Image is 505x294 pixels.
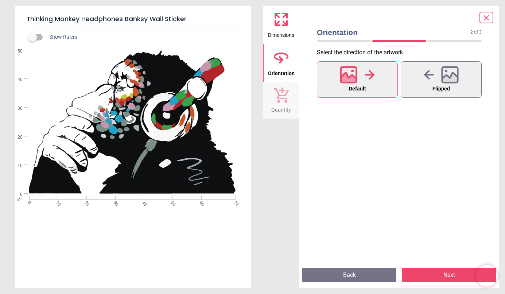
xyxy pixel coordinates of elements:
[9,192,23,198] span: 0
[83,200,88,205] span: 20
[402,268,496,282] button: Next
[9,48,23,54] span: 50
[198,200,203,205] span: 60
[302,268,396,282] button: Back
[169,200,174,205] span: 50
[432,84,450,94] span: Flipped
[32,33,251,42] div: Show Rulers
[232,200,237,205] span: 72
[349,84,366,94] span: Default
[9,77,23,83] span: 40
[141,200,145,205] span: 40
[112,200,117,205] span: 30
[476,265,498,287] iframe: Brevo live chat
[9,105,23,112] span: 30
[9,134,23,140] span: 20
[268,28,294,39] span: Dimensions
[9,163,23,169] span: 10
[263,82,299,119] button: Quantity
[263,6,299,44] button: Dimensions
[401,61,482,98] button: Flipped
[27,12,240,27] h5: Thinking Monkey Headphones Banksy Wall Sticker
[15,196,22,202] span: cm
[263,44,299,82] button: Orientation
[317,49,487,57] p: Select the direction of the artwork .
[271,103,291,114] span: Quantity
[317,27,470,38] span: Orientation
[54,200,59,205] span: 10
[268,66,295,77] span: Orientation
[317,61,398,98] button: Default
[26,200,31,205] span: 0
[470,29,482,35] span: 2 of 3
